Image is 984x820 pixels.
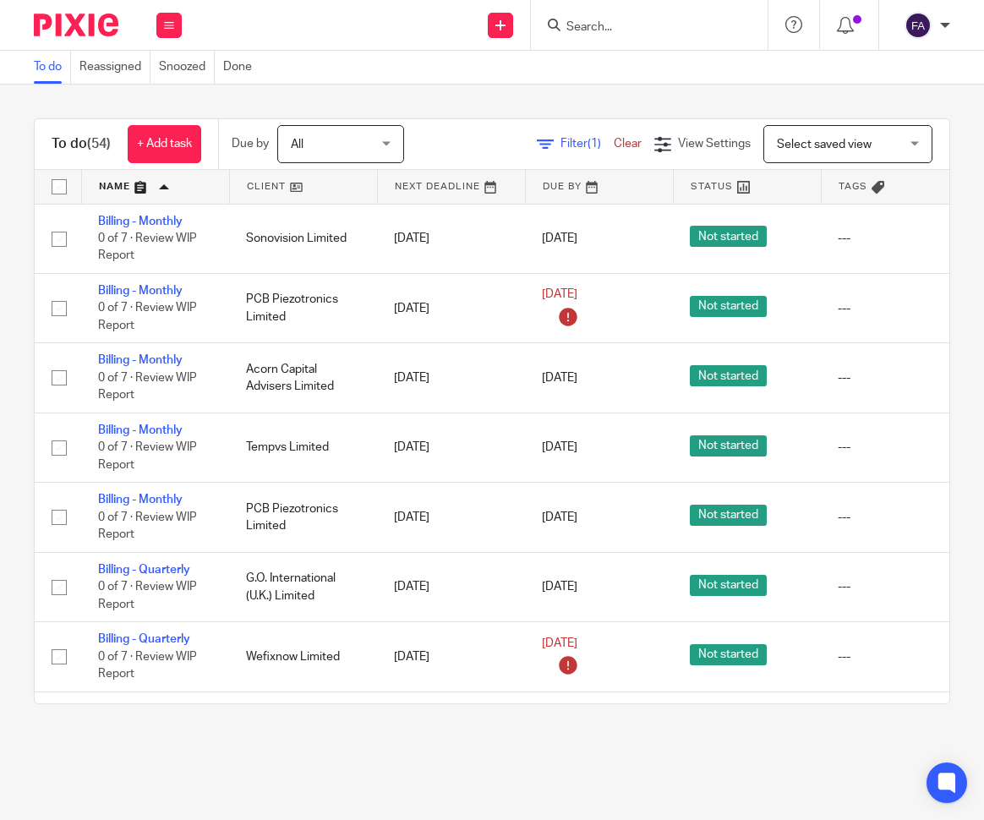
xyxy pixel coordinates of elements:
span: [DATE] [542,637,577,649]
td: [DATE] [377,552,525,621]
a: Reassigned [79,51,150,84]
td: Wefixnow Limited [229,622,377,692]
td: Tempvs Limited [229,413,377,482]
span: [DATE] [542,511,577,523]
span: Filter [560,138,614,150]
span: 0 of 7 · Review WIP Report [98,372,197,402]
span: 0 of 7 · Review WIP Report [98,651,197,681]
td: [DATE] [377,692,525,761]
img: svg%3E [905,12,932,39]
span: View Settings [678,138,751,150]
td: PCB Piezotronics Limited [229,483,377,552]
span: [DATE] [542,289,577,301]
input: Search [565,20,717,36]
a: Billing - Monthly [98,424,183,436]
td: [DATE] [377,622,525,692]
td: Oakfield Refurbishments Limited [229,692,377,761]
td: [DATE] [377,483,525,552]
a: Billing - Monthly [98,216,183,227]
span: (54) [87,137,111,150]
a: Billing - Monthly [98,494,183,506]
td: [DATE] [377,343,525,413]
td: Acorn Capital Advisers Limited [229,343,377,413]
a: Snoozed [159,51,215,84]
p: Due by [232,135,269,152]
span: Not started [690,505,767,526]
span: 0 of 7 · Review WIP Report [98,303,197,332]
span: Not started [690,575,767,596]
span: [DATE] [542,442,577,454]
span: Not started [690,644,767,665]
span: Not started [690,365,767,386]
a: Billing - Quarterly [98,633,190,645]
td: [DATE] [377,273,525,342]
span: [DATE] [542,582,577,593]
span: 0 of 7 · Review WIP Report [98,441,197,471]
a: Billing - Monthly [98,285,183,297]
a: Done [223,51,260,84]
span: All [291,139,303,150]
span: Not started [690,226,767,247]
span: 0 of 7 · Review WIP Report [98,581,197,610]
span: [DATE] [542,372,577,384]
td: PCB Piezotronics Limited [229,273,377,342]
span: 0 of 7 · Review WIP Report [98,511,197,541]
span: (1) [588,138,601,150]
a: Billing - Quarterly [98,564,190,576]
td: G.O. International (U.K.) Limited [229,552,377,621]
td: Sonovision Limited [229,204,377,273]
span: Tags [839,182,867,191]
td: [DATE] [377,204,525,273]
span: Not started [690,296,767,317]
span: 0 of 7 · Review WIP Report [98,232,197,262]
td: [DATE] [377,413,525,482]
a: To do [34,51,71,84]
span: [DATE] [542,232,577,244]
span: Not started [690,435,767,456]
h1: To do [52,135,111,153]
a: Clear [614,138,642,150]
a: + Add task [128,125,201,163]
a: Billing - Monthly [98,354,183,366]
img: Pixie [34,14,118,36]
span: Select saved view [777,139,872,150]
